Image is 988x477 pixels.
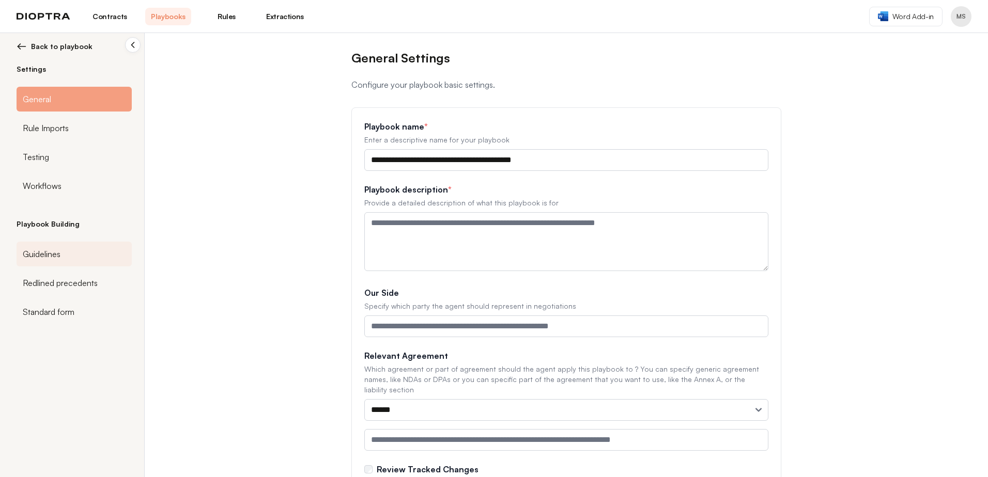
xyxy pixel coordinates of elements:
p: Specify which party the agent should represent in negotiations [364,301,768,311]
a: Rules [204,8,250,25]
img: logo [17,13,70,20]
span: Guidelines [23,248,60,260]
p: Enter a descriptive name for your playbook [364,135,768,145]
span: Standard form [23,306,74,318]
h1: General Settings [351,50,781,66]
img: word [878,11,888,21]
label: Relevant Agreement [364,349,768,362]
p: Provide a detailed description of what this playbook is for [364,198,768,208]
a: Contracts [87,8,133,25]
button: Back to playbook [17,41,132,52]
label: Review Tracked Changes [377,463,478,475]
p: Configure your playbook basic settings. [351,78,781,91]
h2: Settings [17,64,132,74]
label: Our Side [364,287,768,299]
span: Workflows [23,180,61,192]
label: Playbook description [364,183,768,196]
span: Rule Imports [23,122,69,134]
span: Testing [23,151,49,163]
span: Word Add-in [892,11,934,22]
button: Profile menu [951,6,971,27]
button: Collapse sidebar [125,37,141,53]
h2: Playbook Building [17,219,132,229]
label: Playbook name [364,120,768,133]
a: Playbooks [145,8,191,25]
img: left arrow [17,41,27,52]
p: Which agreement or part of agreement should the agent apply this playbook to ? You can specify ge... [364,364,768,395]
a: Word Add-in [869,7,943,26]
span: Redlined precedents [23,277,98,289]
span: General [23,93,51,105]
a: Extractions [262,8,308,25]
span: Back to playbook [31,41,92,52]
